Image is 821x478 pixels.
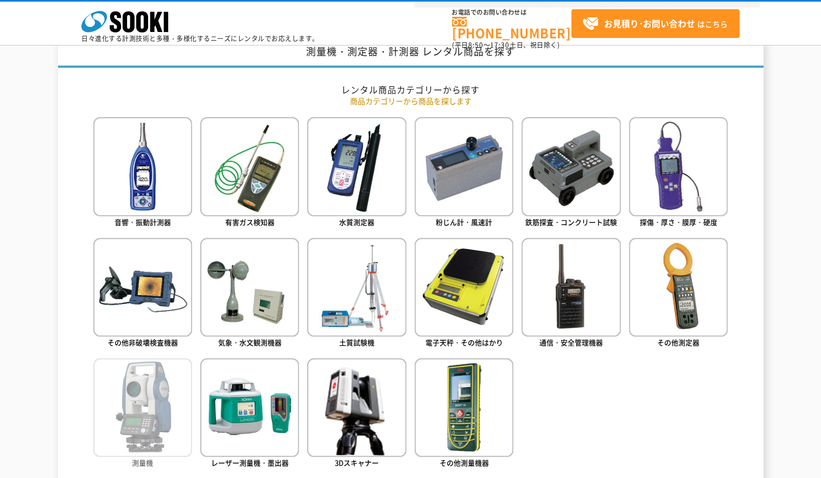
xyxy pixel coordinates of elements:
span: 水質測定器 [339,217,374,227]
img: その他非破壊検査機器 [93,238,192,337]
span: 17:30 [490,40,510,50]
a: 3Dスキャナー [307,358,406,470]
span: 粉じん計・風速計 [436,217,492,227]
a: その他測定器 [629,238,728,350]
img: 音響・振動計測器 [93,117,192,216]
img: 電子天秤・その他はかり [415,238,513,337]
span: 電子天秤・その他はかり [425,337,503,347]
a: その他非破壊検査機器 [93,238,192,350]
span: 8:50 [468,40,483,50]
a: レーザー測量機・墨出器 [200,358,299,470]
span: 有害ガス検知器 [225,217,275,227]
img: 土質試験機 [307,238,406,337]
a: 粉じん計・風速計 [415,117,513,229]
img: 探傷・厚さ・膜厚・硬度 [629,117,728,216]
a: [PHONE_NUMBER] [452,17,571,39]
img: その他測量機器 [415,358,513,457]
h2: レンタル商品カテゴリーから探す [93,84,728,95]
img: 有害ガス検知器 [200,117,299,216]
span: 気象・水文観測機器 [218,337,282,347]
span: 音響・振動計測器 [114,217,171,227]
span: 探傷・厚さ・膜厚・硬度 [640,217,717,227]
img: 気象・水文観測機器 [200,238,299,337]
h1: 測量機・測定器・計測器 レンタル商品を探す [58,38,763,68]
a: 鉄筋探査・コンクリート試験 [521,117,620,229]
img: 3Dスキャナー [307,358,406,457]
a: 探傷・厚さ・膜厚・硬度 [629,117,728,229]
img: 鉄筋探査・コンクリート試験 [521,117,620,216]
span: 通信・安全管理機器 [539,337,603,347]
span: 測量機 [132,457,153,468]
a: 音響・振動計測器 [93,117,192,229]
span: その他非破壊検査機器 [107,337,178,347]
a: 通信・安全管理機器 [521,238,620,350]
a: お見積り･お問い合わせはこちら [571,9,740,38]
span: はこちら [582,16,728,32]
a: 電子天秤・その他はかり [415,238,513,350]
a: 水質測定器 [307,117,406,229]
p: 日々進化する計測技術と多種・多様化するニーズにレンタルでお応えします。 [81,35,319,42]
img: 測量機 [93,358,192,457]
span: レーザー測量機・墨出器 [211,457,289,468]
img: レーザー測量機・墨出器 [200,358,299,457]
img: 通信・安全管理機器 [521,238,620,337]
span: (平日 ～ 土日、祝日除く) [452,40,559,50]
strong: お見積り･お問い合わせ [604,17,695,30]
a: その他測量機器 [415,358,513,470]
img: 水質測定器 [307,117,406,216]
span: その他測量機器 [440,457,489,468]
img: その他測定器 [629,238,728,337]
a: 土質試験機 [307,238,406,350]
span: 3Dスキャナー [335,457,379,468]
span: お電話でのお問い合わせは [452,9,571,16]
a: 測量機 [93,358,192,470]
img: 粉じん計・風速計 [415,117,513,216]
span: 土質試験機 [339,337,374,347]
p: 商品カテゴリーから商品を探します [93,95,728,107]
span: その他測定器 [657,337,699,347]
a: 気象・水文観測機器 [200,238,299,350]
span: 鉄筋探査・コンクリート試験 [525,217,617,227]
a: 有害ガス検知器 [200,117,299,229]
